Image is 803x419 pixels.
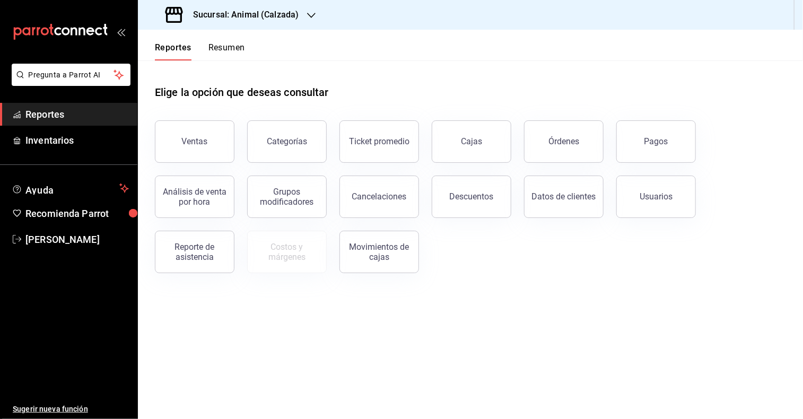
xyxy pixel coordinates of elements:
div: Cancelaciones [352,191,407,202]
button: Ventas [155,120,234,163]
div: navigation tabs [155,42,245,60]
button: Análisis de venta por hora [155,176,234,218]
button: Categorías [247,120,327,163]
div: Cajas [461,136,482,146]
h3: Sucursal: Animal (Calzada) [185,8,299,21]
button: Órdenes [524,120,604,163]
div: Descuentos [450,191,494,202]
div: Costos y márgenes [254,242,320,262]
a: Pregunta a Parrot AI [7,77,130,88]
button: Contrata inventarios para ver este reporte [247,231,327,273]
button: Movimientos de cajas [339,231,419,273]
span: Inventarios [25,133,129,147]
button: Cancelaciones [339,176,419,218]
span: Recomienda Parrot [25,206,129,221]
div: Grupos modificadores [254,187,320,207]
span: [PERSON_NAME] [25,232,129,247]
button: Pregunta a Parrot AI [12,64,130,86]
div: Datos de clientes [532,191,596,202]
div: Ventas [182,136,208,146]
button: Datos de clientes [524,176,604,218]
span: Sugerir nueva función [13,404,129,415]
button: Resumen [208,42,245,60]
button: open_drawer_menu [117,28,125,36]
button: Reporte de asistencia [155,231,234,273]
div: Movimientos de cajas [346,242,412,262]
div: Ticket promedio [349,136,409,146]
button: Descuentos [432,176,511,218]
div: Pagos [644,136,668,146]
div: Reporte de asistencia [162,242,228,262]
button: Pagos [616,120,696,163]
button: Reportes [155,42,191,60]
button: Ticket promedio [339,120,419,163]
span: Reportes [25,107,129,121]
div: Usuarios [640,191,673,202]
h1: Elige la opción que deseas consultar [155,84,329,100]
span: Ayuda [25,182,115,195]
div: Análisis de venta por hora [162,187,228,207]
div: Órdenes [548,136,579,146]
button: Cajas [432,120,511,163]
button: Grupos modificadores [247,176,327,218]
span: Pregunta a Parrot AI [29,69,114,81]
button: Usuarios [616,176,696,218]
div: Categorías [267,136,307,146]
